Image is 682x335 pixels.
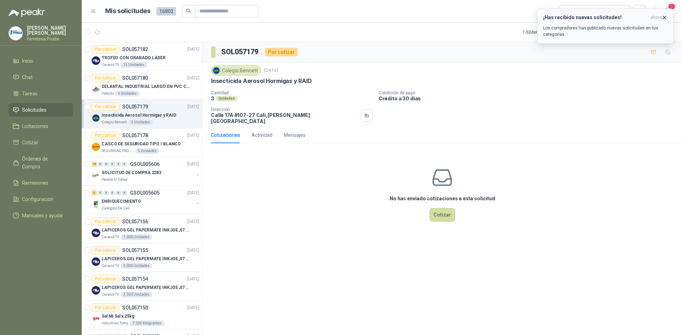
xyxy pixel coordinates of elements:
[92,229,100,237] img: Company Logo
[122,47,148,52] p: SOL057182
[9,176,73,190] a: Remisiones
[661,5,673,18] button: 1
[9,119,73,133] a: Licitaciones
[98,162,103,167] div: 0
[82,301,202,329] a: Por cotizarSOL057150[DATE] Company LogoSal Mi Sal x 25kgIndustrias Tomy7.000 Kilogramos
[156,7,176,16] span: 16802
[82,272,202,301] a: Por cotizarSOL057154[DATE] Company LogoLAPICEROS GEL PAPERMATE INKJOE ,07 1 LOGO 1 TINTACaracol T...
[211,65,261,76] div: Colegio Bennett
[537,9,673,44] button: ¡Has recibido nuevas solicitudes!ahora Los compradores han publicado nuevas solicitudes en tus ca...
[102,206,130,211] p: Zoologico De Cali
[122,277,148,281] p: SOL057154
[9,192,73,206] a: Configuración
[543,15,648,21] h3: ¡Has recibido nuevas solicitudes!
[186,9,191,13] span: search
[92,131,119,140] div: Por cotizar
[187,46,199,53] p: [DATE]
[122,219,148,224] p: SOL057156
[22,179,48,187] span: Remisiones
[92,102,119,111] div: Por cotizar
[82,100,202,128] a: Por cotizarSOL057179[DATE] Company LogoInsecticida Aerosol Hormigas y RAIDColegio Bennett3 Unidades
[122,190,127,195] div: 0
[92,162,97,167] div: 16
[102,62,119,68] p: Caracol TV
[429,208,455,222] button: Cotizar
[211,90,373,95] p: Cantidad
[102,198,141,205] p: ENRIQUECIMIENTO
[523,27,569,38] div: 1 - 50 de 8882
[265,48,298,56] div: Por cotizar
[122,76,148,80] p: SOL057180
[9,136,73,149] a: Cotizar
[105,6,151,16] h1: Mis solicitudes
[110,190,115,195] div: 0
[92,114,100,122] img: Company Logo
[187,190,199,196] p: [DATE]
[264,67,278,74] p: [DATE]
[92,56,100,65] img: Company Logo
[212,67,220,74] img: Company Logo
[116,162,121,167] div: 0
[9,209,73,222] a: Manuales y ayuda
[390,195,495,202] h3: No has enviado cotizaciones a esta solicitud
[120,292,152,297] div: 2.000 Unidades
[543,25,667,38] p: Los compradores han publicado nuevas solicitudes en tus categorías.
[130,162,159,167] p: GSOL005606
[92,45,119,54] div: Por cotizar
[102,55,166,61] p: TROFEO CON GRABADO LÁSER
[92,315,100,323] img: Company Logo
[102,263,119,269] p: Caracol TV
[115,91,140,96] div: 4 Unidades
[650,15,662,21] span: ahora
[92,143,100,151] img: Company Logo
[92,286,100,295] img: Company Logo
[82,71,202,100] a: Por cotizarSOL057180[DATE] Company LogoDELANTAL INDUSTRIAL LARGO EN PVC COLOR AMARILLOPatojito4 U...
[92,190,97,195] div: 5
[22,90,38,97] span: Tareas
[22,106,47,114] span: Solicitudes
[221,46,259,57] h3: SOL057179
[9,54,73,68] a: Inicio
[122,104,148,109] p: SOL057179
[102,91,114,96] p: Patojito
[120,234,152,240] div: 1.000 Unidades
[379,90,679,95] p: Condición de pago
[122,133,148,138] p: SOL057178
[92,217,119,226] div: Por cotizar
[102,112,176,119] p: Insecticida Aerosol Hormigas y RAID
[92,257,100,266] img: Company Logo
[102,292,119,297] p: Caracol TV
[102,234,119,240] p: Caracol TV
[102,227,190,234] p: LAPICEROS GEL PAPERMATE INKJOE ,07 1 LOGO 1 TINTA
[104,190,109,195] div: 0
[187,132,199,139] p: [DATE]
[187,305,199,311] p: [DATE]
[92,275,119,283] div: Por cotizar
[9,87,73,100] a: Tareas
[92,74,119,82] div: Por cotizar
[102,320,128,326] p: Industrias Tomy
[120,263,152,269] div: 3.000 Unidades
[564,7,579,15] div: Todas
[92,171,100,180] img: Company Logo
[102,83,190,90] p: DELANTAL INDUSTRIAL LARGO EN PVC COLOR AMARILLO
[9,71,73,84] a: Chat
[102,148,134,154] p: SEGURIDAD PROVISER LTDA
[216,96,238,101] div: Unidades
[92,303,119,312] div: Por cotizar
[92,200,100,208] img: Company Logo
[120,62,147,68] div: 15 Unidades
[122,162,127,167] div: 0
[22,155,66,171] span: Órdenes de Compra
[187,276,199,283] p: [DATE]
[22,212,63,219] span: Manuales y ayuda
[187,75,199,82] p: [DATE]
[22,195,53,203] span: Configuración
[116,190,121,195] div: 0
[102,141,181,147] p: CASCO DE SEGURIDAD TIPO I BLANCO
[27,26,73,35] p: [PERSON_NAME] [PERSON_NAME]
[130,190,159,195] p: GSOL005605
[22,122,48,130] span: Licitaciones
[22,73,33,81] span: Chat
[122,305,148,310] p: SOL057150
